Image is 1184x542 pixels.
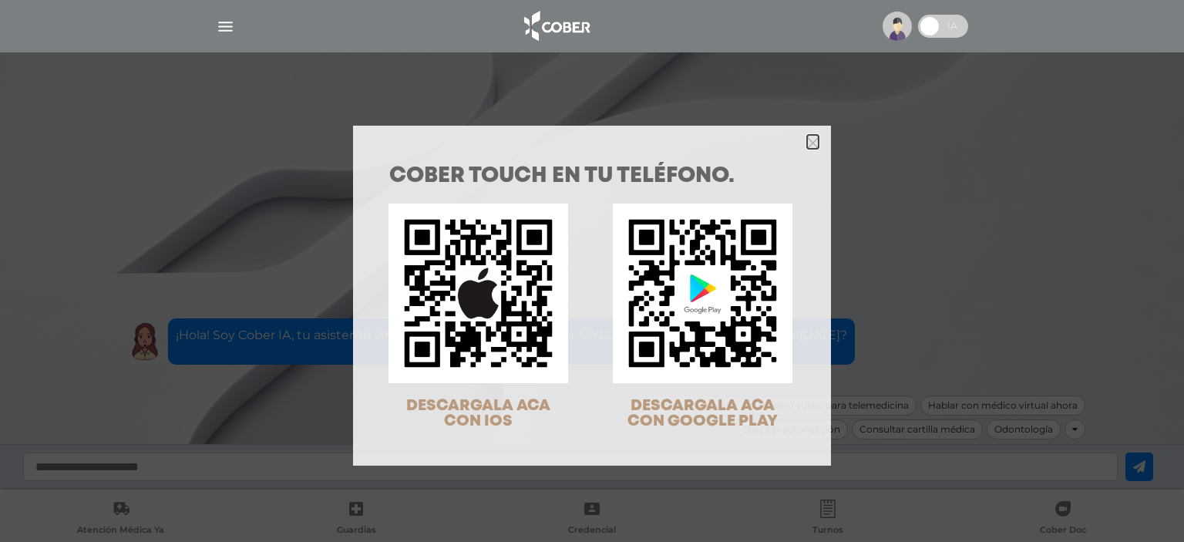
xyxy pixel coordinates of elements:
button: Close [807,135,819,149]
h1: COBER TOUCH en tu teléfono. [389,166,795,187]
img: qr-code [388,204,568,383]
span: DESCARGALA ACA CON GOOGLE PLAY [627,399,778,429]
span: DESCARGALA ACA CON IOS [406,399,550,429]
img: qr-code [613,204,792,383]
